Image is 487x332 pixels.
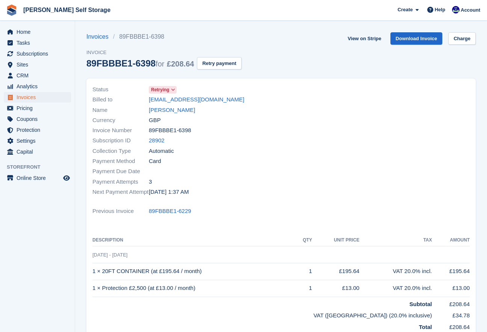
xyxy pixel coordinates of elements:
span: Retrying [151,86,169,93]
button: Retry payment [197,57,241,69]
span: Pricing [17,103,62,113]
strong: Total [419,324,432,330]
div: VAT 20.0% incl. [359,267,432,276]
span: Card [149,157,161,166]
a: menu [4,92,71,103]
td: £195.64 [312,263,359,280]
a: Download Invoice [390,32,443,45]
td: 1 × Protection £2,500 (at £13.00 / month) [92,280,295,297]
td: 1 × 20FT CONTAINER (at £195.64 / month) [92,263,295,280]
span: Create [398,6,413,14]
span: [DATE] - [DATE] [92,252,127,258]
span: 89FBBBE1-6398 [149,126,191,135]
a: menu [4,173,71,183]
span: CRM [17,70,62,81]
a: menu [4,81,71,92]
span: Capital [17,146,62,157]
span: Invoice [86,49,242,56]
a: menu [4,103,71,113]
span: Invoice Number [92,126,149,135]
th: Description [92,234,295,246]
a: menu [4,59,71,70]
a: View on Stripe [345,32,384,45]
div: VAT 20.0% incl. [359,284,432,293]
a: menu [4,38,71,48]
a: [PERSON_NAME] Self Storage [20,4,113,16]
span: Subscriptions [17,48,62,59]
div: 89FBBBE1-6398 [86,58,194,68]
span: 3 [149,178,152,186]
span: Next Payment Attempt [92,188,149,196]
span: Account [461,6,480,14]
a: menu [4,146,71,157]
span: Sites [17,59,62,70]
a: menu [4,70,71,81]
span: Currency [92,116,149,125]
span: Help [435,6,445,14]
a: [EMAIL_ADDRESS][DOMAIN_NAME] [149,95,244,104]
td: £208.64 [432,297,470,308]
td: VAT ([GEOGRAPHIC_DATA]) (20.0% inclusive) [92,308,432,320]
a: 28902 [149,136,165,145]
span: Invoices [17,92,62,103]
span: Automatic [149,147,174,155]
td: £13.00 [432,280,470,297]
span: Collection Type [92,147,149,155]
span: Billed to [92,95,149,104]
td: 1 [295,263,312,280]
span: Storefront [7,163,75,171]
time: 2025-08-30 00:37:06 UTC [149,188,189,196]
span: GBP [149,116,161,125]
span: Online Store [17,173,62,183]
a: Invoices [86,32,113,41]
span: Payment Due Date [92,167,149,176]
td: £13.00 [312,280,359,297]
span: Payment Attempts [92,178,149,186]
td: 1 [295,280,312,297]
span: Name [92,106,149,115]
span: Payment Method [92,157,149,166]
th: Unit Price [312,234,359,246]
span: Home [17,27,62,37]
a: Preview store [62,174,71,183]
a: menu [4,48,71,59]
a: 89FBBBE1-6229 [149,207,191,216]
img: Justin Farthing [452,6,460,14]
span: Tasks [17,38,62,48]
span: Analytics [17,81,62,92]
span: Status [92,85,149,94]
a: Charge [448,32,476,45]
th: Tax [359,234,432,246]
a: menu [4,114,71,124]
span: Coupons [17,114,62,124]
span: for [156,60,164,68]
td: £208.64 [432,320,470,332]
span: Subscription ID [92,136,149,145]
img: stora-icon-8386f47178a22dfd0bd8f6a31ec36ba5ce8667c1dd55bd0f319d3a0aa187defe.svg [6,5,17,16]
span: Settings [17,136,62,146]
th: Amount [432,234,470,246]
nav: breadcrumbs [86,32,242,41]
span: £208.64 [167,60,194,68]
a: [PERSON_NAME] [149,106,195,115]
td: £34.78 [432,308,470,320]
th: QTY [295,234,312,246]
a: Retrying [149,85,177,94]
a: menu [4,27,71,37]
td: £195.64 [432,263,470,280]
a: menu [4,136,71,146]
span: Protection [17,125,62,135]
a: menu [4,125,71,135]
strong: Subtotal [410,301,432,307]
span: Previous Invoice [92,207,149,216]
